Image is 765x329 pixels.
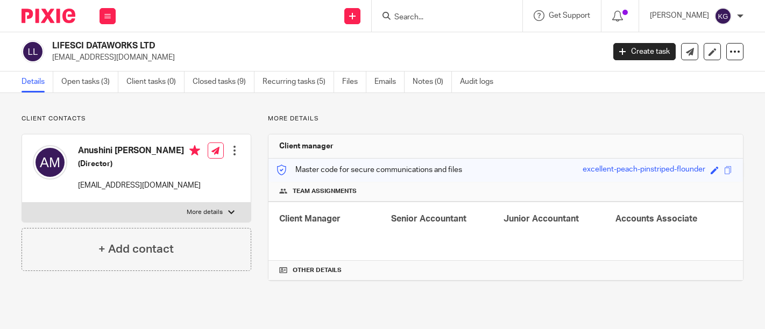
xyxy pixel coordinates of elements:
[704,43,721,60] a: Edit client
[393,13,490,23] input: Search
[583,164,705,176] div: excellent-peach-pinstriped-flounder
[714,8,732,25] img: svg%3E
[22,71,53,92] a: Details
[391,214,466,223] span: Senior Accountant
[22,115,251,123] p: Client contacts
[549,12,590,19] span: Get Support
[52,52,597,63] p: [EMAIL_ADDRESS][DOMAIN_NAME]
[279,214,341,223] span: Client Manager
[724,166,732,174] span: Copy to clipboard
[193,71,254,92] a: Closed tasks (9)
[681,43,698,60] a: Send new email
[615,214,697,223] span: Accounts Associate
[78,180,201,191] p: [EMAIL_ADDRESS][DOMAIN_NAME]
[61,71,118,92] a: Open tasks (3)
[22,40,44,63] img: svg%3E
[22,9,75,23] img: Pixie
[342,71,366,92] a: Files
[126,71,185,92] a: Client tasks (0)
[460,71,501,92] a: Audit logs
[650,10,709,21] p: [PERSON_NAME]
[374,71,405,92] a: Emails
[187,208,223,217] p: More details
[33,145,67,180] img: svg%3E
[279,141,334,152] h3: Client manager
[413,71,452,92] a: Notes (0)
[293,187,357,196] span: Team assignments
[277,164,462,175] p: Master code for secure communications and files
[189,145,200,156] i: Primary
[78,159,201,169] h5: (Director)
[78,145,201,159] h4: Anushini [PERSON_NAME]
[613,43,676,60] a: Create task
[268,115,743,123] p: More details
[52,40,488,52] h2: LIFESCI DATAWORKS LTD
[263,71,334,92] a: Recurring tasks (5)
[504,214,579,223] span: Junior Accountant
[293,266,342,275] span: Other details
[98,241,174,258] h4: + Add contact
[711,166,719,174] span: Edit code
